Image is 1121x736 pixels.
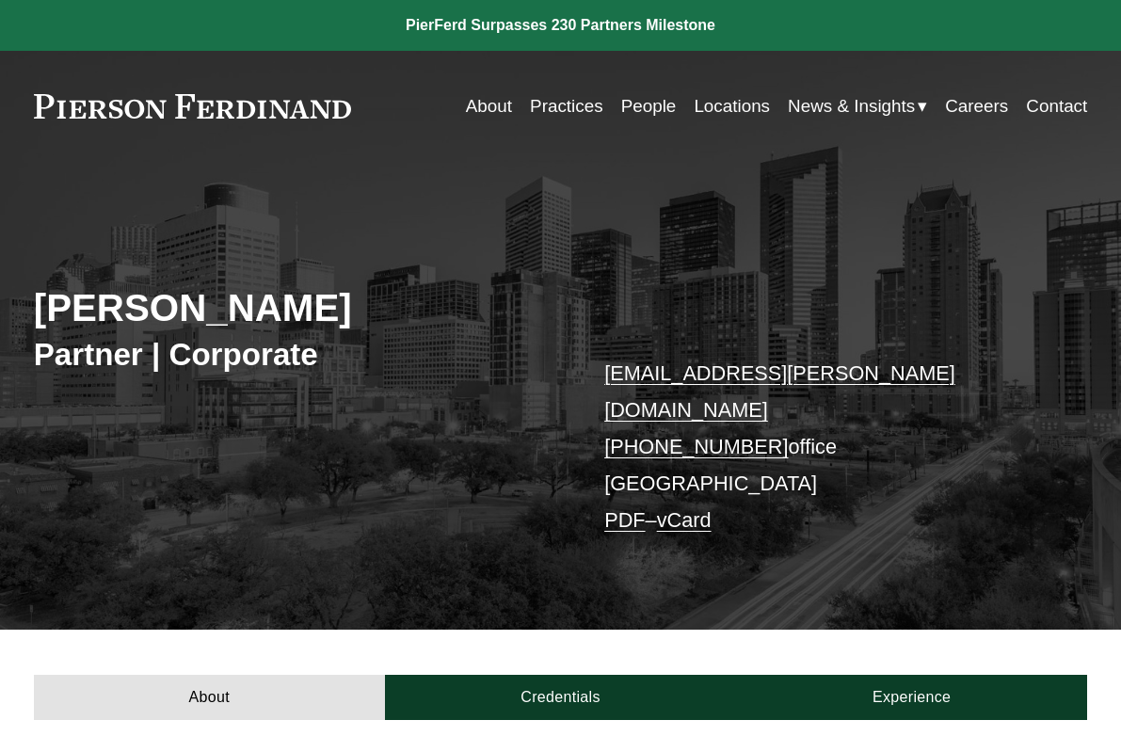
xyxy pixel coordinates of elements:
a: About [466,88,512,124]
a: About [34,675,385,720]
a: Locations [694,88,770,124]
a: [EMAIL_ADDRESS][PERSON_NAME][DOMAIN_NAME] [604,361,955,422]
a: vCard [657,508,712,532]
a: Credentials [385,675,736,720]
span: News & Insights [788,90,915,122]
h2: [PERSON_NAME] [34,286,561,332]
a: Careers [945,88,1008,124]
a: [PHONE_NUMBER] [604,435,788,458]
a: Experience [736,675,1087,720]
a: PDF [604,508,645,532]
a: folder dropdown [788,88,927,124]
h3: Partner | Corporate [34,335,561,374]
a: Practices [530,88,603,124]
a: Contact [1026,88,1087,124]
p: office [GEOGRAPHIC_DATA] – [604,355,1043,538]
a: People [621,88,677,124]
